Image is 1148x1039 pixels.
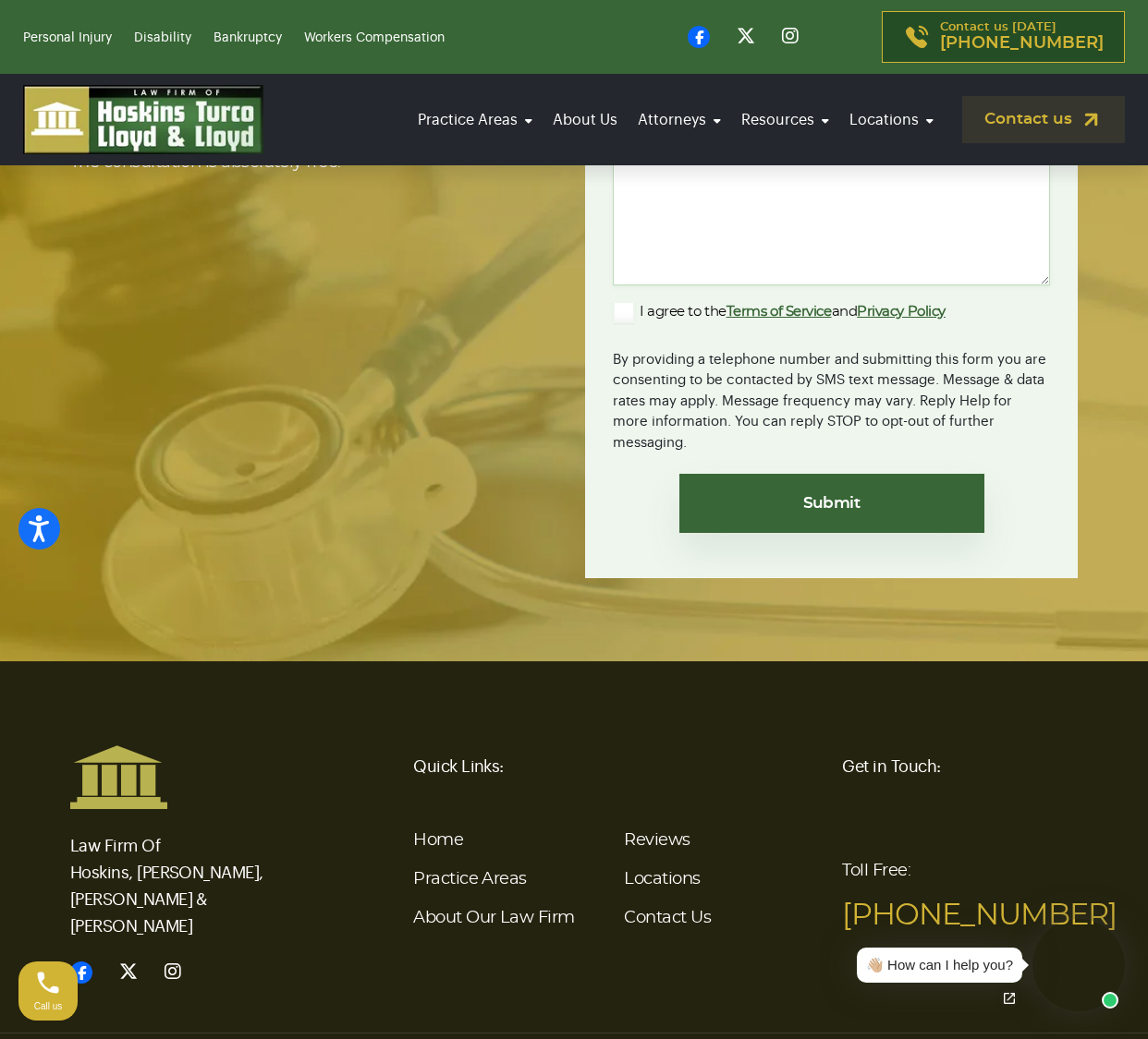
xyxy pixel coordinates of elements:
[632,94,727,146] a: Attorneys
[962,96,1125,143] a: Contact us
[842,849,1078,937] p: Toll Free:
[624,832,690,849] a: Reviews
[857,305,946,319] a: Privacy Policy
[134,31,191,44] a: Disability
[413,910,574,926] a: About Our Law Firm
[413,871,526,888] a: Practice Areas
[842,900,1117,930] a: [PHONE_NUMBER]
[412,94,538,146] a: Practice Areas
[940,34,1104,53] span: [PHONE_NUMBER]
[214,31,282,44] a: Bankruptcy
[34,1001,63,1011] span: Call us
[624,910,711,926] a: Contact Us
[23,31,112,44] a: Personal Injury
[727,305,832,319] a: Terms of Service
[940,21,1104,53] p: Contact us [DATE]
[990,979,1029,1018] a: Open chat
[866,955,1013,976] div: 👋🏼 How can I help you?
[844,94,939,146] a: Locations
[613,301,946,323] label: I agree to the and
[547,94,623,146] a: About Us
[842,744,1078,789] h6: Get in Touch:
[624,871,700,888] a: Locations
[613,338,1050,454] div: By providing a telephone number and submitting this form you are consenting to be contacted by SM...
[679,474,984,533] input: Submit
[70,810,306,940] p: Law Firm Of Hoskins, [PERSON_NAME], [PERSON_NAME] & [PERSON_NAME]
[413,744,820,789] h6: Quick Links:
[304,31,445,44] a: Workers Compensation
[882,11,1125,63] a: Contact us [DATE][PHONE_NUMBER]
[70,744,167,809] img: Hoskins and Turco Logo
[736,94,835,146] a: Resources
[413,832,463,849] a: Home
[23,85,263,154] img: logo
